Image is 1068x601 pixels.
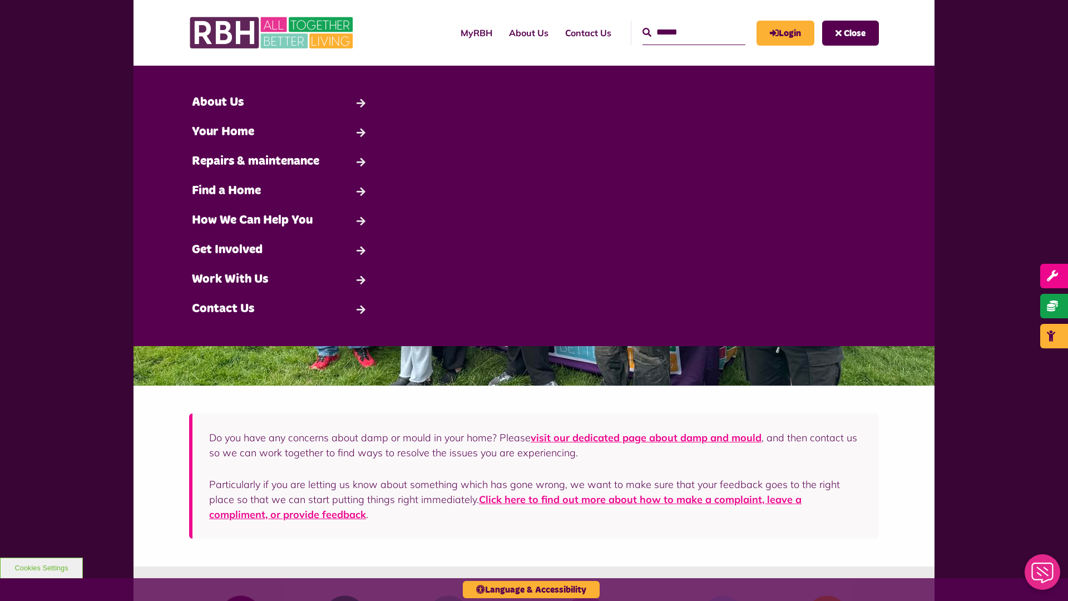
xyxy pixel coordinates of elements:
a: Work With Us [186,265,374,294]
a: Find a Home [186,176,374,206]
p: Do you have any concerns about damp or mould in your home? Please , and then contact us so we can... [209,430,862,460]
a: Repairs & maintenance [186,147,374,176]
iframe: Netcall Web Assistant for live chat [1018,551,1068,601]
img: RBH [189,11,356,55]
a: MyRBH [756,21,814,46]
a: How We Can Help You [186,206,374,235]
input: Search [642,21,745,45]
a: visit our dedicated page about damp and mould [531,431,762,444]
a: About Us [186,88,374,117]
span: Close [844,29,866,38]
a: MyRBH [452,18,501,48]
a: Your Home [186,117,374,147]
a: Contact Us [186,294,374,324]
a: Click here to find out more about how to make a complaint, leave a compliment, or provide feedback [209,493,802,521]
a: Contact Us [557,18,620,48]
button: Navigation [822,21,879,46]
a: About Us [501,18,557,48]
button: Language & Accessibility [463,581,600,598]
p: Particularly if you are letting us know about something which has gone wrong, we want to make sur... [209,477,862,522]
a: Get Involved [186,235,374,265]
